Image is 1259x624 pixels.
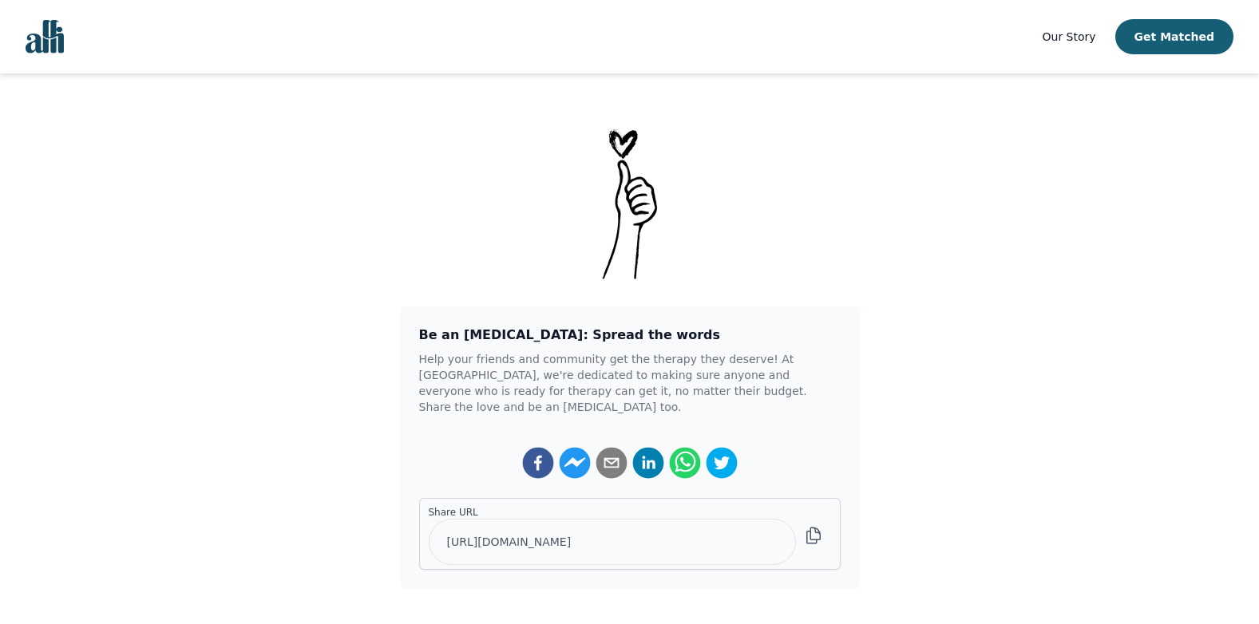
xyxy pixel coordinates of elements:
[429,506,796,519] label: Share URL
[522,447,554,479] button: facebook
[632,447,664,479] button: linkedin
[596,447,628,479] button: email
[559,447,591,479] button: facebookmessenger
[1043,27,1096,46] a: Our Story
[1043,30,1096,43] span: Our Story
[589,124,671,281] img: Thank-You-_1_uatste.png
[706,447,738,479] button: twitter
[669,447,701,479] button: whatsapp
[1115,19,1233,54] button: Get Matched
[26,20,64,53] img: alli logo
[419,351,841,415] p: Help your friends and community get the therapy they deserve! At [GEOGRAPHIC_DATA], we're dedicat...
[419,326,841,345] h3: Be an [MEDICAL_DATA]: Spread the words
